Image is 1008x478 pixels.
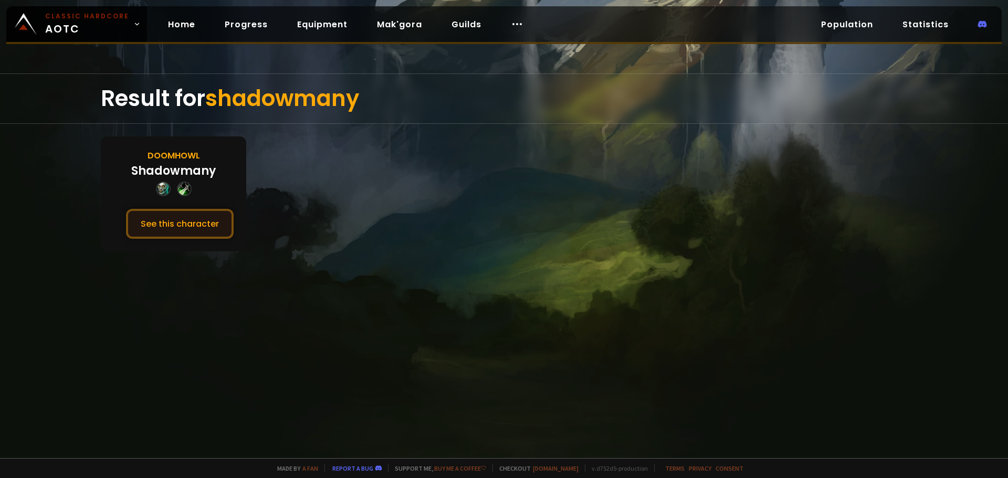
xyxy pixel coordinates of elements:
[289,14,356,35] a: Equipment
[205,83,359,114] span: shadowmany
[126,209,234,239] button: See this character
[216,14,276,35] a: Progress
[332,464,373,472] a: Report a bug
[689,464,711,472] a: Privacy
[388,464,486,472] span: Support me,
[6,6,147,42] a: Classic HardcoreAOTC
[271,464,318,472] span: Made by
[492,464,579,472] span: Checkout
[45,12,129,37] span: AOTC
[160,14,204,35] a: Home
[131,162,216,179] div: Shadowmany
[716,464,743,472] a: Consent
[434,464,486,472] a: Buy me a coffee
[148,149,200,162] div: Doomhowl
[813,14,881,35] a: Population
[585,464,648,472] span: v. d752d5 - production
[894,14,957,35] a: Statistics
[665,464,685,472] a: Terms
[45,12,129,21] small: Classic Hardcore
[443,14,490,35] a: Guilds
[369,14,430,35] a: Mak'gora
[101,74,907,123] div: Result for
[302,464,318,472] a: a fan
[533,464,579,472] a: [DOMAIN_NAME]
